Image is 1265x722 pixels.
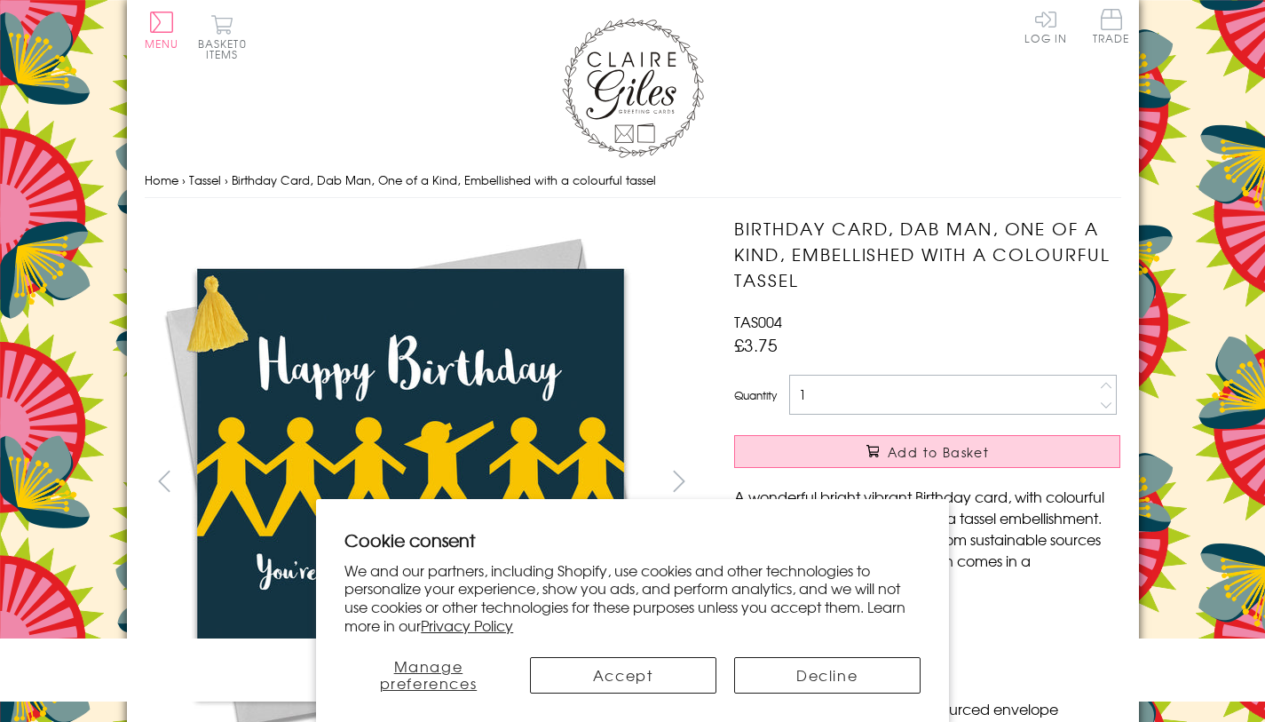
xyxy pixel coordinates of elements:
span: 0 items [206,36,247,62]
a: Log In [1024,9,1067,44]
span: › [182,171,186,188]
span: TAS004 [734,311,782,332]
button: Basket0 items [198,14,247,60]
button: Accept [530,657,716,694]
span: Add to Basket [888,443,989,461]
a: Trade [1093,9,1130,47]
button: next [659,461,699,501]
p: A wonderful bright vibrant Birthday card, with colourful images and hand finished with a tassel e... [734,486,1120,592]
p: We and our partners, including Shopify, use cookies and other technologies to personalize your ex... [344,561,921,635]
span: Birthday Card, Dab Man, One of a Kind, Embellished with a colourful tassel [232,171,656,188]
h2: Cookie consent [344,528,921,552]
img: Claire Giles Greetings Cards [562,18,704,158]
span: › [225,171,228,188]
a: Privacy Policy [421,615,513,636]
button: prev [145,461,185,501]
a: Tassel [189,171,221,188]
nav: breadcrumbs [145,163,1121,199]
button: Menu [145,12,179,49]
h1: Birthday Card, Dab Man, One of a Kind, Embellished with a colourful tassel [734,216,1120,292]
span: £3.75 [734,332,778,357]
button: Decline [734,657,921,694]
button: Manage preferences [344,657,511,694]
button: Add to Basket [734,435,1120,468]
a: Home [145,171,178,188]
span: Menu [145,36,179,52]
span: Manage preferences [380,655,478,694]
span: Trade [1093,9,1130,44]
label: Quantity [734,387,777,403]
